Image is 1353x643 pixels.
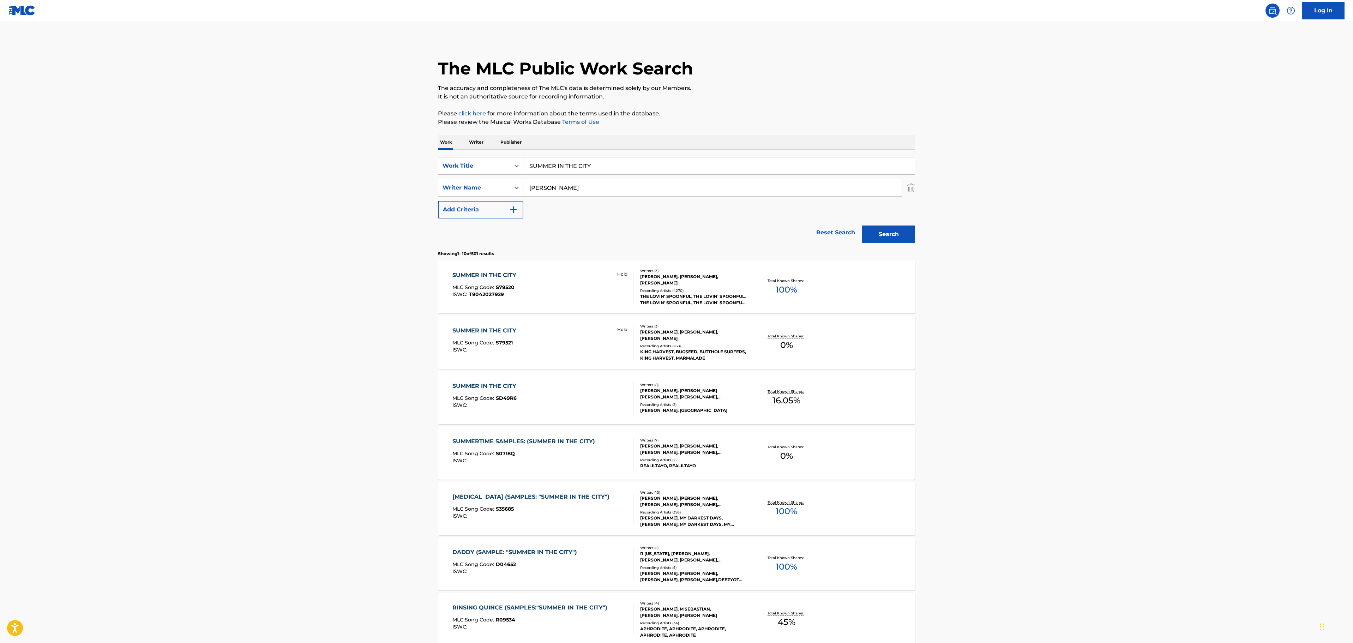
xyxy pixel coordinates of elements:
span: ISWC : [452,402,469,408]
div: [PERSON_NAME], [PERSON_NAME] [PERSON_NAME], [PERSON_NAME], [PERSON_NAME], [PERSON_NAME] [PERSON_N... [640,387,747,400]
a: Public Search [1265,4,1280,18]
p: Please for more information about the terms used in the database. [438,109,915,118]
span: MLC Song Code : [452,339,496,346]
span: MLC Song Code : [452,506,496,512]
a: SUMMER IN THE CITYMLC Song Code:S79521ISWC: HoldWriters (3)[PERSON_NAME], [PERSON_NAME], [PERSON_... [438,316,915,369]
p: Publisher [498,135,524,150]
div: [PERSON_NAME], [PERSON_NAME], [PERSON_NAME], [PERSON_NAME], [PERSON_NAME], [PERSON_NAME], [PERSON... [640,443,747,456]
div: Writers ( 5 ) [640,545,747,551]
img: Delete Criterion [907,179,915,197]
div: REALILTAYO, REALILTAYO [640,463,747,469]
div: Recording Artists ( 268 ) [640,343,747,349]
a: Log In [1302,2,1345,19]
div: [PERSON_NAME], [PERSON_NAME], [PERSON_NAME] [640,274,747,286]
span: T9042027929 [469,291,504,298]
div: Chat Widget [1318,609,1353,643]
span: 0 % [780,450,793,462]
div: Writers ( 8 ) [640,382,747,387]
span: ISWC : [452,291,469,298]
div: Writers ( 4 ) [640,601,747,606]
div: APHRODITE, APHRODITE, APHRODITE, APHRODITE, APHRODITE [640,626,747,638]
img: 9d2ae6d4665cec9f34b9.svg [509,205,518,214]
span: ISWC : [452,513,469,519]
div: SUMMER IN THE CITY [452,326,520,335]
span: SD49R6 [496,395,517,401]
span: R09534 [496,617,515,623]
div: [PERSON_NAME], MY DARKEST DAYS, [PERSON_NAME], MY DARKEST DAYS, MY DARKEST DAYS [640,515,747,528]
span: S0718Q [496,450,515,457]
div: Recording Artists ( 34 ) [640,620,747,626]
p: Total Known Shares: [768,389,805,394]
span: MLC Song Code : [452,395,496,401]
div: Recording Artists ( 393 ) [640,510,747,515]
a: SUMMERTIME SAMPLES: (SUMMER IN THE CITY)MLC Song Code:S0718QISWC:Writers (7)[PERSON_NAME], [PERSO... [438,427,915,480]
div: Help [1284,4,1298,18]
a: [MEDICAL_DATA] (SAMPLES: "SUMMER IN THE CITY")MLC Song Code:S35685ISWC:Writers (10)[PERSON_NAME],... [438,482,915,535]
div: Work Title [443,162,506,170]
div: R [US_STATE], [PERSON_NAME], [PERSON_NAME], [PERSON_NAME], [PERSON_NAME] [640,551,747,563]
span: ISWC : [452,568,469,575]
div: RINSING QUINCE (SAMPLES:"SUMMER IN THE CITY") [452,603,611,612]
div: SUMMERTIME SAMPLES: (SUMMER IN THE CITY) [452,437,599,446]
div: [MEDICAL_DATA] (SAMPLES: "SUMMER IN THE CITY") [452,493,613,501]
div: THE LOVIN' SPOONFUL, THE LOVIN' SPOONFUL, THE LOVIN' SPOONFUL, THE LOVIN' SPOONFUL, VARIOUS ARTISTS [640,293,747,306]
div: SUMMER IN THE CITY [452,271,520,280]
a: DADDY (SAMPLE: "SUMMER IN THE CITY")MLC Song Code:D04652ISWC:Writers (5)R [US_STATE], [PERSON_NAM... [438,537,915,590]
span: 0 % [780,339,793,351]
div: [PERSON_NAME], [GEOGRAPHIC_DATA] [640,407,747,414]
div: KING HARVEST, BUGSEED, BUTTHOLE SURFERS, KING HARVEST, MARMALADE [640,349,747,361]
div: [PERSON_NAME], [PERSON_NAME], [PERSON_NAME], [PERSON_NAME],DEEZYOTW, [PERSON_NAME], [PERSON_NAME]... [640,570,747,583]
div: Drag [1320,616,1324,637]
span: MLC Song Code : [452,450,496,457]
span: ISWC : [452,457,469,464]
a: Reset Search [813,225,859,240]
span: S35685 [496,506,514,512]
span: ISWC : [452,347,469,353]
h1: The MLC Public Work Search [438,58,693,79]
p: Hold [617,271,627,277]
div: Recording Artists ( 2 ) [640,457,747,463]
div: Writer Name [443,184,506,192]
form: Search Form [438,157,915,247]
div: Recording Artists ( 5 ) [640,565,747,570]
span: D04652 [496,561,516,567]
span: 100 % [776,560,797,573]
span: 45 % [778,616,795,629]
div: Recording Artists ( 2 ) [640,402,747,407]
div: Recording Artists ( 4270 ) [640,288,747,293]
p: Total Known Shares: [768,611,805,616]
div: Writers ( 7 ) [640,438,747,443]
div: Writers ( 3 ) [640,324,747,329]
p: Writer [467,135,486,150]
a: SUMMER IN THE CITYMLC Song Code:S79520ISWC:T9042027929 HoldWriters (3)[PERSON_NAME], [PERSON_NAME... [438,260,915,313]
p: The accuracy and completeness of The MLC's data is determined solely by our Members. [438,84,915,92]
p: Total Known Shares: [768,444,805,450]
p: Hold [617,326,627,333]
p: Showing 1 - 10 of 501 results [438,251,494,257]
p: Total Known Shares: [768,333,805,339]
img: MLC Logo [8,5,36,16]
button: Add Criteria [438,201,523,218]
img: search [1268,6,1277,15]
span: S79520 [496,284,515,290]
span: 16.05 % [772,394,800,407]
a: SUMMER IN THE CITYMLC Song Code:SD49R6ISWC:Writers (8)[PERSON_NAME], [PERSON_NAME] [PERSON_NAME],... [438,371,915,424]
span: MLC Song Code : [452,284,496,290]
div: Writers ( 3 ) [640,268,747,274]
p: Total Known Shares: [768,278,805,283]
div: [PERSON_NAME], [PERSON_NAME], [PERSON_NAME] [640,329,747,342]
p: Total Known Shares: [768,555,805,560]
div: Writers ( 10 ) [640,490,747,495]
span: MLC Song Code : [452,617,496,623]
div: [PERSON_NAME], [PERSON_NAME], [PERSON_NAME], [PERSON_NAME], [PERSON_NAME], [PERSON_NAME], [PERSON... [640,495,747,508]
img: help [1287,6,1295,15]
span: S79521 [496,339,513,346]
div: SUMMER IN THE CITY [452,382,520,390]
p: It is not an authoritative source for recording information. [438,92,915,101]
span: ISWC : [452,624,469,630]
div: [PERSON_NAME], M SEBASTIAN, [PERSON_NAME], [PERSON_NAME] [640,606,747,619]
span: 100 % [776,505,797,518]
a: Terms of Use [561,119,599,125]
span: 100 % [776,283,797,296]
p: Total Known Shares: [768,500,805,505]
